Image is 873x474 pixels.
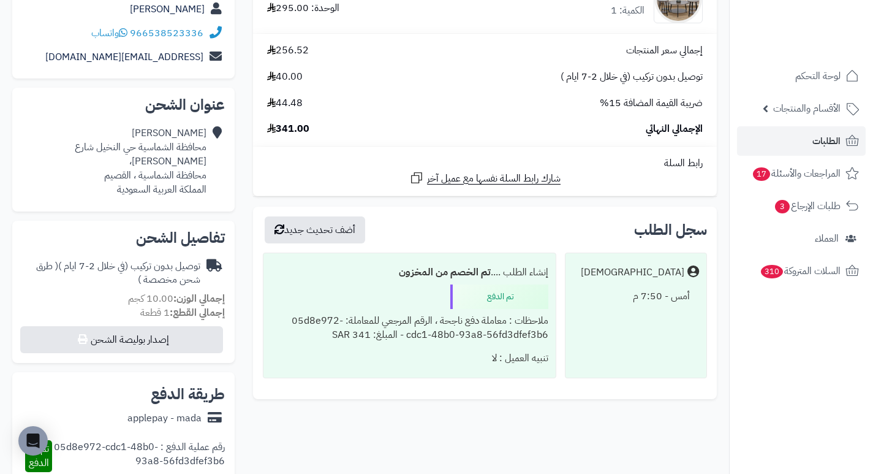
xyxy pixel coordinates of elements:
[271,309,548,347] div: ملاحظات : معاملة دفع ناجحة ، الرقم المرجعي للمعاملة: 05d8e972-cdc1-48b0-93a8-56fd3dfef3b6 - المبل...
[127,411,202,426] div: applepay - mada
[752,167,770,181] span: 17
[409,170,561,186] a: شارك رابط السلة نفسها مع عميل آخر
[22,259,200,288] div: توصيل بدون تركيب (في خلال 2-7 ايام )
[737,126,866,156] a: الطلبات
[267,1,339,15] div: الوحدة: 295.00
[36,259,200,288] span: ( طرق شحن مخصصة )
[581,266,684,280] div: [DEMOGRAPHIC_DATA]
[626,44,703,58] span: إجمالي سعر المنتجات
[752,165,841,182] span: المراجعات والأسئلة
[22,231,225,245] h2: تفاصيل الشحن
[774,199,790,213] span: 3
[646,122,703,136] span: الإجمالي النهائي
[151,387,225,402] h2: طريقة الدفع
[611,4,644,18] div: الكمية: 1
[450,285,548,309] div: تم الدفع
[130,2,205,17] a: [PERSON_NAME]
[737,224,866,253] a: العملاء
[267,70,303,84] span: 40.00
[20,326,223,353] button: إصدار بوليصة الشحن
[267,44,309,58] span: 256.52
[271,261,548,285] div: إنشاء الطلب ....
[22,126,206,196] div: [PERSON_NAME] محافظة الشماسية حي النخيل شارع [PERSON_NAME]، محافظة الشماسية ، القصيم المملكة العر...
[795,67,841,85] span: لوحة التحكم
[773,100,841,117] span: الأقسام والمنتجات
[760,264,784,278] span: 310
[573,285,699,308] div: أمس - 7:50 م
[45,50,203,64] a: [EMAIL_ADDRESS][DOMAIN_NAME]
[561,70,703,84] span: توصيل بدون تركيب (في خلال 2-7 ايام )
[737,159,866,188] a: المراجعات والأسئلة17
[267,96,303,110] span: 44.48
[22,97,225,112] h2: عنوان الشحن
[271,346,548,370] div: تنبيه العميل : لا
[18,426,48,456] div: Open Intercom Messenger
[399,265,491,280] b: تم الخصم من المخزون
[173,291,225,306] strong: إجمالي الوزن:
[52,440,225,472] div: رقم عملية الدفع : 05d8e972-cdc1-48b0-93a8-56fd3dfef3b6
[634,223,707,237] h3: سجل الطلب
[427,172,561,186] span: شارك رابط السلة نفسها مع عميل آخر
[760,262,841,280] span: السلات المتروكة
[128,291,225,306] small: 10.00 كجم
[29,442,49,470] span: تم الدفع
[91,26,127,40] a: واتساب
[140,305,225,320] small: 1 قطعة
[600,96,703,110] span: ضريبة القيمة المضافة 15%
[815,230,839,247] span: العملاء
[812,132,841,150] span: الطلبات
[737,256,866,286] a: السلات المتروكة310
[170,305,225,320] strong: إجمالي القطع:
[774,197,841,215] span: طلبات الإرجاع
[737,191,866,221] a: طلبات الإرجاع3
[265,216,365,243] button: أضف تحديث جديد
[737,61,866,91] a: لوحة التحكم
[790,25,861,50] img: logo-2.png
[130,26,203,40] a: 966538523336
[267,122,309,136] span: 341.00
[258,156,712,170] div: رابط السلة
